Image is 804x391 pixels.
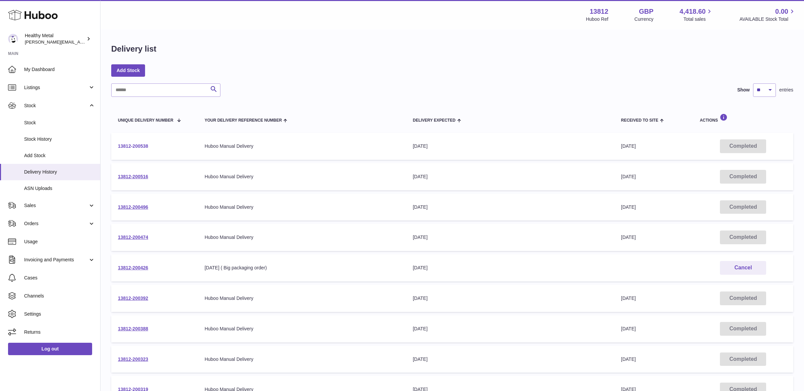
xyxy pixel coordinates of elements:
[24,169,95,175] span: Delivery History
[25,39,134,45] span: [PERSON_NAME][EMAIL_ADDRESS][DOMAIN_NAME]
[24,202,88,209] span: Sales
[118,204,148,210] a: 13812-200496
[639,7,653,16] strong: GBP
[413,265,608,271] div: [DATE]
[118,265,148,270] a: 13812-200426
[720,261,766,275] button: Cancel
[700,114,787,123] div: Actions
[205,143,400,149] div: Huboo Manual Delivery
[680,7,706,16] span: 4,418.60
[205,174,400,180] div: Huboo Manual Delivery
[413,204,608,210] div: [DATE]
[205,265,400,271] div: [DATE] ( Big packaging order)
[621,356,636,362] span: [DATE]
[621,118,658,123] span: Received to Site
[413,295,608,302] div: [DATE]
[739,7,796,22] a: 0.00 AVAILABLE Stock Total
[779,87,793,93] span: entries
[24,185,95,192] span: ASN Uploads
[621,326,636,331] span: [DATE]
[118,235,148,240] a: 13812-200474
[24,293,95,299] span: Channels
[680,7,714,22] a: 4,418.60 Total sales
[586,16,608,22] div: Huboo Ref
[8,34,18,44] img: jose@healthy-metal.com
[205,204,400,210] div: Huboo Manual Delivery
[413,174,608,180] div: [DATE]
[24,152,95,159] span: Add Stock
[24,120,95,126] span: Stock
[413,326,608,332] div: [DATE]
[413,234,608,241] div: [DATE]
[24,136,95,142] span: Stock History
[621,174,636,179] span: [DATE]
[205,234,400,241] div: Huboo Manual Delivery
[205,326,400,332] div: Huboo Manual Delivery
[24,84,88,91] span: Listings
[118,118,173,123] span: Unique Delivery Number
[413,118,455,123] span: Delivery Expected
[621,235,636,240] span: [DATE]
[621,143,636,149] span: [DATE]
[24,329,95,335] span: Returns
[621,204,636,210] span: [DATE]
[24,275,95,281] span: Cases
[739,16,796,22] span: AVAILABLE Stock Total
[205,295,400,302] div: Huboo Manual Delivery
[118,356,148,362] a: 13812-200323
[24,220,88,227] span: Orders
[118,143,148,149] a: 13812-200538
[634,16,654,22] div: Currency
[24,257,88,263] span: Invoicing and Payments
[24,66,95,73] span: My Dashboard
[111,44,156,54] h1: Delivery list
[590,7,608,16] strong: 13812
[118,296,148,301] a: 13812-200392
[118,174,148,179] a: 13812-200516
[118,326,148,331] a: 13812-200388
[24,311,95,317] span: Settings
[24,239,95,245] span: Usage
[205,356,400,363] div: Huboo Manual Delivery
[24,103,88,109] span: Stock
[775,7,788,16] span: 0.00
[413,356,608,363] div: [DATE]
[8,343,92,355] a: Log out
[621,296,636,301] span: [DATE]
[25,32,85,45] div: Healthy Metal
[737,87,750,93] label: Show
[413,143,608,149] div: [DATE]
[205,118,282,123] span: Your Delivery Reference Number
[111,64,145,76] a: Add Stock
[683,16,713,22] span: Total sales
